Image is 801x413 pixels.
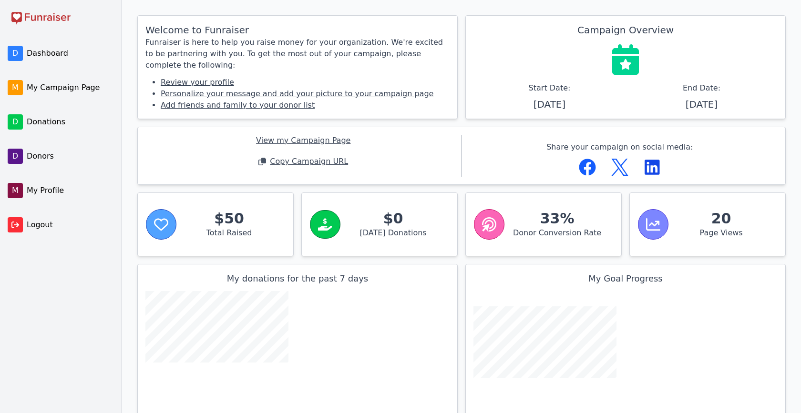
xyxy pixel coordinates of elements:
[579,159,596,176] a: Facebook
[8,114,23,130] span: D
[674,227,768,239] span: Page Views
[645,159,660,176] span: Linked In
[626,98,778,111] span: [DATE]
[8,183,23,198] span: M
[473,98,626,111] span: [DATE]
[270,156,348,167] span: Copy Campaign URL
[546,141,693,153] p: Share your campaign on social media:
[473,272,778,285] h3: My Goal Progress
[161,89,433,98] a: Personalize your message and add your picture to your campaign page
[8,46,23,61] span: D
[8,80,23,95] span: M
[161,78,234,87] a: Review your profile
[145,37,450,71] p: Funraiser is here to help you raise money for your organization. We're excited to be partnering w...
[473,82,626,111] li: Start Date:
[27,116,112,128] span: Donations
[626,82,778,111] li: End Date:
[577,23,674,37] h2: Campaign Overview
[27,219,113,231] span: Logout
[346,210,440,227] strong: $0
[644,159,661,176] a: Linked In
[346,227,440,239] span: [DATE] Donations
[674,210,768,227] strong: 20
[253,150,354,173] button: Copy your Campaign URL to your clipboard.
[27,82,112,93] span: My Campaign Page
[510,210,604,227] strong: 33%
[611,159,628,176] a: X
[161,101,315,110] a: Add friends and family to your donor list
[11,11,71,25] img: Funraiser logo
[256,135,350,146] a: View my Campaign Page
[8,149,23,164] span: D
[182,227,276,239] span: Total Raised
[182,210,276,227] strong: $50
[145,23,450,37] h2: Welcome to Funraiser
[27,48,112,59] span: Dashboard
[27,151,112,162] span: Donors
[145,272,450,285] h3: My donations for the past 7 days
[510,227,604,239] span: Donor Conversion Rate
[27,185,112,196] span: My Profile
